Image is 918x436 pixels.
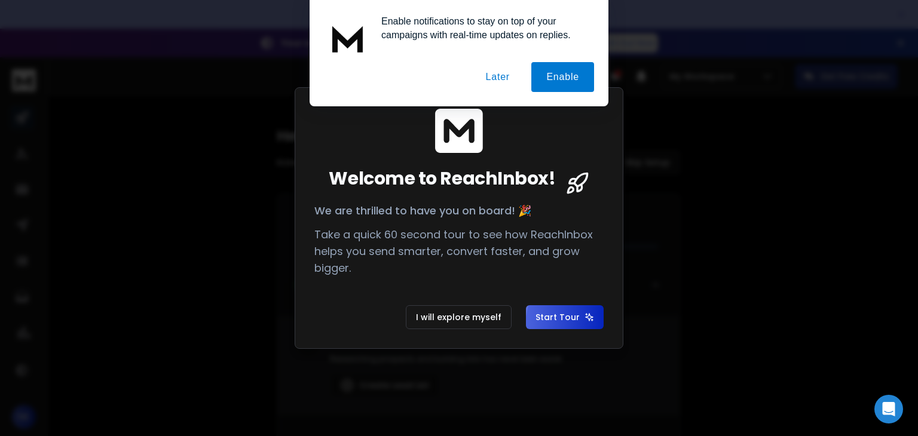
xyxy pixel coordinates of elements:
p: Take a quick 60 second tour to see how ReachInbox helps you send smarter, convert faster, and gro... [314,226,604,277]
button: Enable [531,62,594,92]
div: Open Intercom Messenger [874,395,903,423]
span: Start Tour [535,311,594,323]
button: Start Tour [526,305,604,329]
button: Later [470,62,524,92]
span: Welcome to ReachInbox! [329,168,555,189]
div: Enable notifications to stay on top of your campaigns with real-time updates on replies. [372,14,594,42]
img: notification icon [324,14,372,62]
button: I will explore myself [406,305,512,329]
p: We are thrilled to have you on board! 🎉 [314,202,604,219]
